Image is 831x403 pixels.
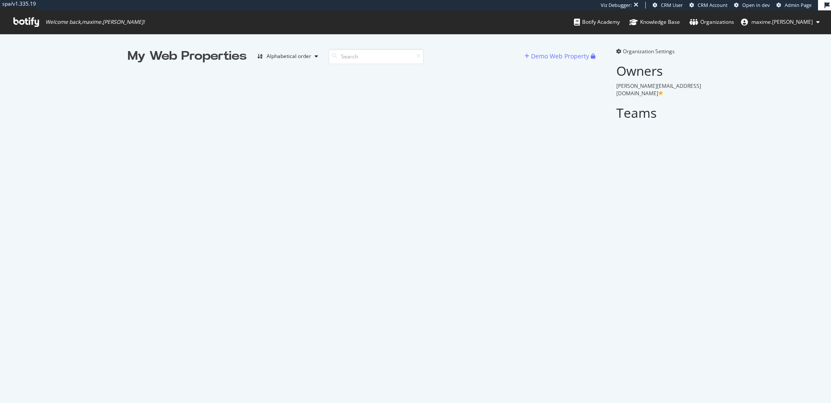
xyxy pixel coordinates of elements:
button: Alphabetical order [254,49,322,63]
span: Welcome back, maxime.[PERSON_NAME] ! [45,19,145,26]
input: Search [329,49,424,64]
span: [PERSON_NAME][EMAIL_ADDRESS][DOMAIN_NAME] [616,82,701,97]
div: My Web Properties [128,48,247,65]
a: Demo Web Property [525,52,591,60]
a: Open in dev [734,2,770,9]
span: maxime.fleury [751,18,813,26]
div: Organizations [689,18,734,26]
div: Viz Debugger: [601,2,632,9]
span: CRM User [661,2,683,8]
a: Knowledge Base [629,10,680,34]
div: Botify Academy [574,18,620,26]
span: Admin Page [785,2,812,8]
a: CRM Account [689,2,728,9]
span: Open in dev [742,2,770,8]
a: CRM User [653,2,683,9]
a: Admin Page [776,2,812,9]
span: CRM Account [698,2,728,8]
h2: Owners [616,64,703,78]
div: Alphabetical order [267,54,311,59]
h2: Teams [616,106,703,120]
div: Knowledge Base [629,18,680,26]
span: Organization Settings [623,48,675,55]
button: Demo Web Property [525,49,591,63]
a: Organizations [689,10,734,34]
a: Botify Academy [574,10,620,34]
button: maxime.[PERSON_NAME] [734,15,827,29]
div: Demo Web Property [531,52,589,61]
